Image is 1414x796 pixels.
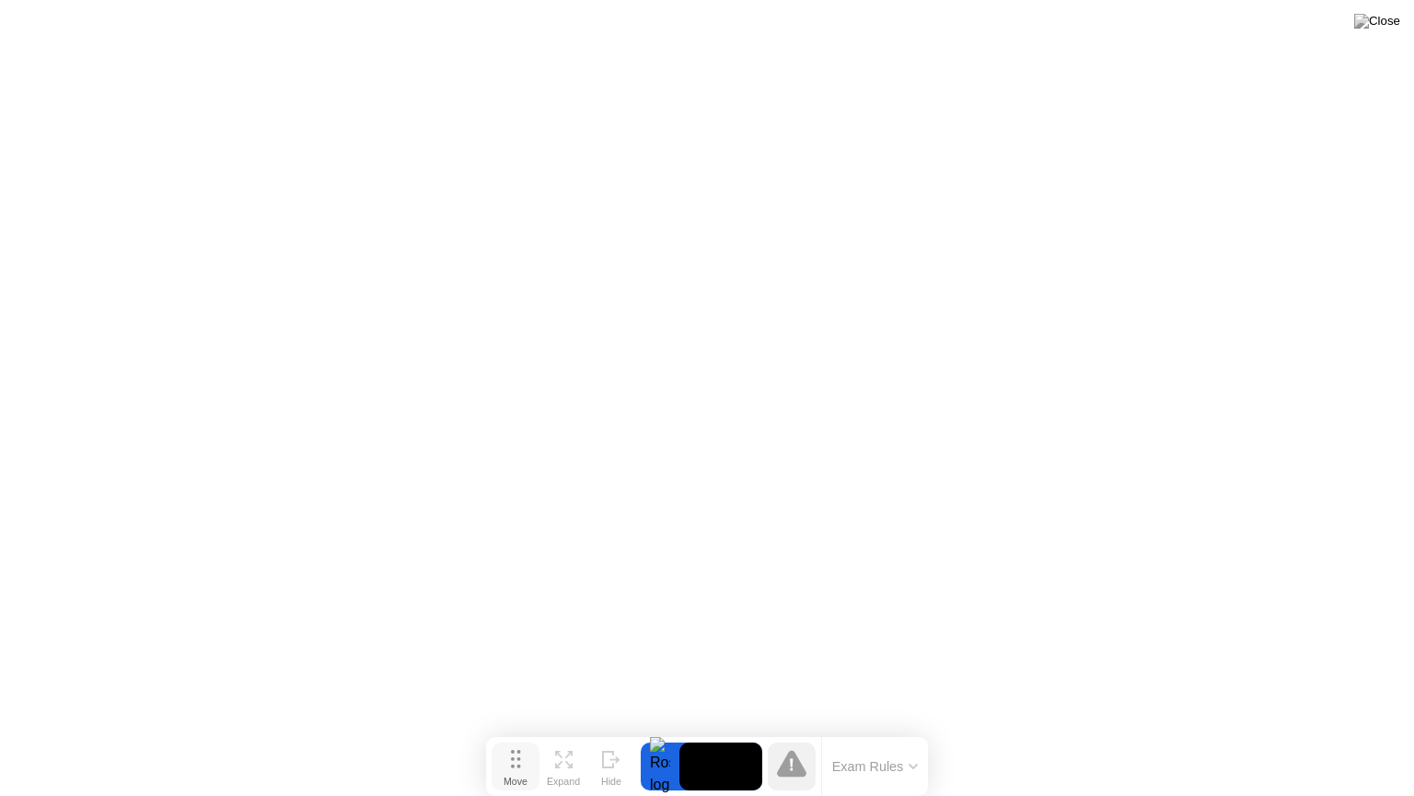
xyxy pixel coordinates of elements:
div: Expand [547,776,580,787]
button: Exam Rules [827,758,924,775]
img: Close [1354,14,1400,29]
button: Move [492,743,539,790]
button: Hide [587,743,635,790]
div: Move [504,776,527,787]
div: Hide [601,776,621,787]
button: Expand [539,743,587,790]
